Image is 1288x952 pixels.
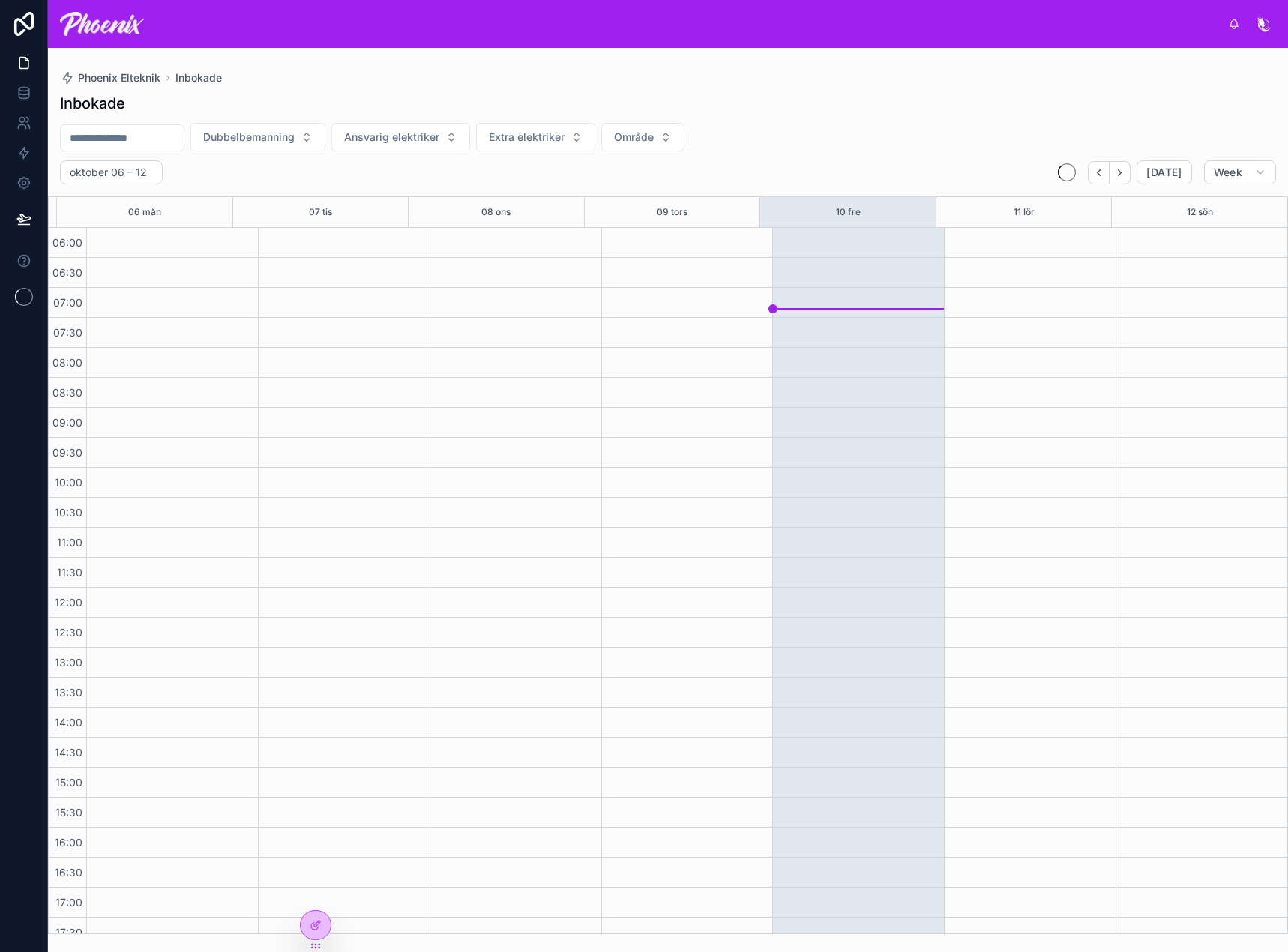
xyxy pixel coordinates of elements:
button: 12 sön [1187,197,1213,227]
span: 13:00 [51,656,86,669]
button: Select Button [601,123,684,151]
span: Dubbelbemanning [203,130,295,145]
button: [DATE] [1137,160,1191,184]
button: Back [1088,161,1110,184]
span: Phoenix Elteknik [78,70,160,85]
h1: Inbokade [60,93,125,114]
a: Phoenix Elteknik [60,70,160,85]
span: 06:00 [49,236,86,249]
span: [DATE] [1146,166,1182,179]
span: 10:30 [51,506,86,519]
button: Select Button [190,123,325,151]
span: Week [1214,166,1242,179]
h2: oktober 06 – 12 [70,165,147,180]
span: 06:30 [49,266,86,279]
span: Extra elektriker [489,130,565,145]
span: 15:00 [52,776,86,789]
span: 08:30 [49,386,86,399]
button: 10 fre [836,197,861,227]
span: 14:30 [51,746,86,759]
button: Week [1204,160,1276,184]
a: Inbokade [175,70,222,85]
button: Next [1110,161,1131,184]
span: 11:00 [53,536,86,549]
button: Select Button [476,123,595,151]
button: Select Button [331,123,470,151]
span: 11:30 [53,566,86,579]
span: 13:30 [51,686,86,699]
span: 10:00 [51,476,86,489]
span: 16:30 [51,866,86,879]
span: 17:30 [52,926,86,939]
span: 14:00 [51,716,86,729]
span: 15:30 [52,806,86,819]
button: 08 ons [481,197,511,227]
span: 17:00 [52,896,86,909]
span: Ansvarig elektriker [344,130,439,145]
button: 11 lör [1014,197,1035,227]
img: App logo [60,12,144,36]
button: 07 tis [309,197,332,227]
span: 09:30 [49,446,86,459]
span: 07:00 [49,296,86,309]
span: 16:00 [51,836,86,849]
span: 12:30 [51,626,86,639]
span: 12:00 [51,596,86,609]
span: 09:00 [49,416,86,429]
button: 09 tors [657,197,687,227]
span: 07:30 [49,326,86,339]
span: Område [614,130,654,145]
div: scrollable content [156,21,1228,27]
button: 06 mån [128,197,161,227]
span: 08:00 [49,356,86,369]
